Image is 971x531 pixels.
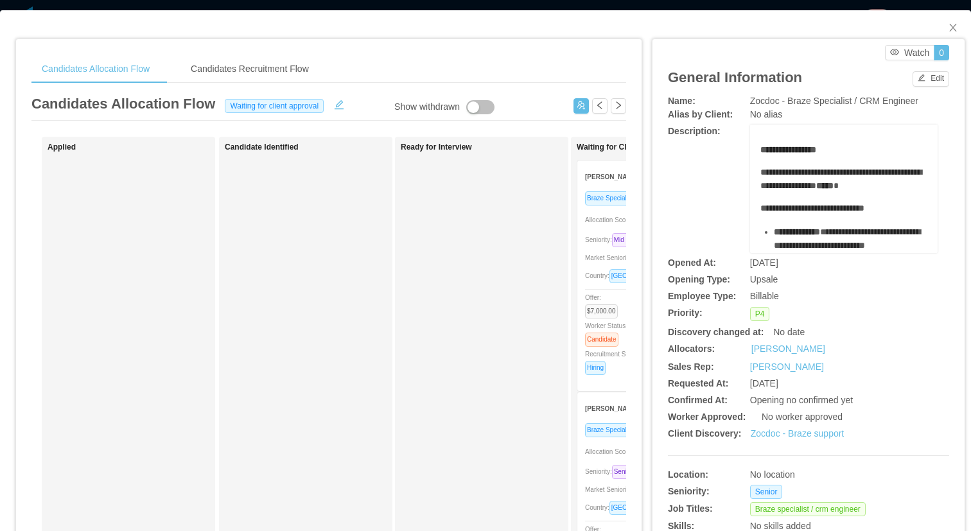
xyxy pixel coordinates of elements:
[31,93,215,114] article: Candidates Allocation Flow
[585,361,606,375] span: Hiring
[585,333,618,347] span: Candidate
[668,486,710,496] b: Seniority:
[329,97,349,110] button: icon: edit
[750,125,938,253] div: rdw-wrapper
[585,468,640,475] span: Seniority:
[750,109,783,119] span: No alias
[225,99,324,113] span: Waiting for client approval
[948,22,958,33] i: icon: close
[609,501,680,515] span: [GEOGRAPHIC_DATA]
[750,395,853,405] span: Opening no confirmed yet
[577,143,757,152] h1: Waiting for Client Approval
[401,143,581,152] h1: Ready for Interview
[668,428,741,439] b: Client Discovery:
[225,143,405,152] h1: Candidate Identified
[48,143,227,152] h1: Applied
[750,521,811,531] span: No skills added
[609,269,680,283] span: [GEOGRAPHIC_DATA]
[750,291,779,301] span: Billable
[885,45,934,60] button: icon: eyeWatch
[585,405,639,412] strong: [PERSON_NAME]
[668,109,733,119] b: Alias by Client:
[750,96,918,106] span: Zocdoc - Braze Specialist / CRM Engineer
[668,469,708,480] b: Location:
[585,304,618,318] span: $7,000.00
[913,71,949,87] button: icon: editEdit
[585,216,633,223] span: Allocation Score:
[668,308,703,318] b: Priority:
[585,191,683,205] span: Braze Specialist / CRM Engineer
[592,98,608,114] button: icon: left
[668,67,802,88] article: General Information
[750,378,778,388] span: [DATE]
[668,344,715,354] b: Allocators:
[585,423,683,437] span: Braze Specialist / CRM Engineer
[668,257,716,268] b: Opened At:
[585,236,646,243] span: Seniority:
[668,274,730,284] b: Opening Type:
[762,412,843,422] span: No worker approved
[750,274,778,284] span: Upsale
[612,465,634,479] span: Senior
[585,351,642,371] span: Recruitment Status:
[751,342,825,356] a: [PERSON_NAME]
[750,361,824,372] a: [PERSON_NAME]
[585,173,639,180] strong: [PERSON_NAME]
[585,272,685,279] span: Country:
[668,521,694,531] b: Skills:
[751,428,844,439] a: Zocdoc - Braze support
[668,291,736,301] b: Employee Type:
[585,254,676,261] span: Market Seniority:
[585,486,676,493] span: Market Seniority:
[668,126,721,136] b: Description:
[180,55,319,83] div: Candidates Recruitment Flow
[760,143,928,272] div: rdw-editor
[573,98,589,114] button: icon: usergroup-add
[773,327,805,337] span: No date
[935,10,971,46] button: Close
[394,100,460,114] div: Show withdrawn
[612,233,641,247] span: Mid level
[750,502,866,516] span: Braze specialist / crm engineer
[668,378,728,388] b: Requested At:
[585,294,623,315] span: Offer:
[668,503,713,514] b: Job Titles:
[611,98,626,114] button: icon: right
[585,448,633,455] span: Allocation Score:
[750,468,891,482] div: No location
[750,307,770,321] span: P4
[668,395,728,405] b: Confirmed At:
[585,504,685,511] span: Country:
[668,361,714,372] b: Sales Rep:
[31,55,160,83] div: Candidates Allocation Flow
[750,257,778,268] span: [DATE]
[934,45,949,60] button: 0
[668,96,695,106] b: Name:
[585,322,627,343] span: Worker Status:
[750,485,783,499] span: Senior
[668,412,746,422] b: Worker Approved:
[668,327,764,337] b: Discovery changed at:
